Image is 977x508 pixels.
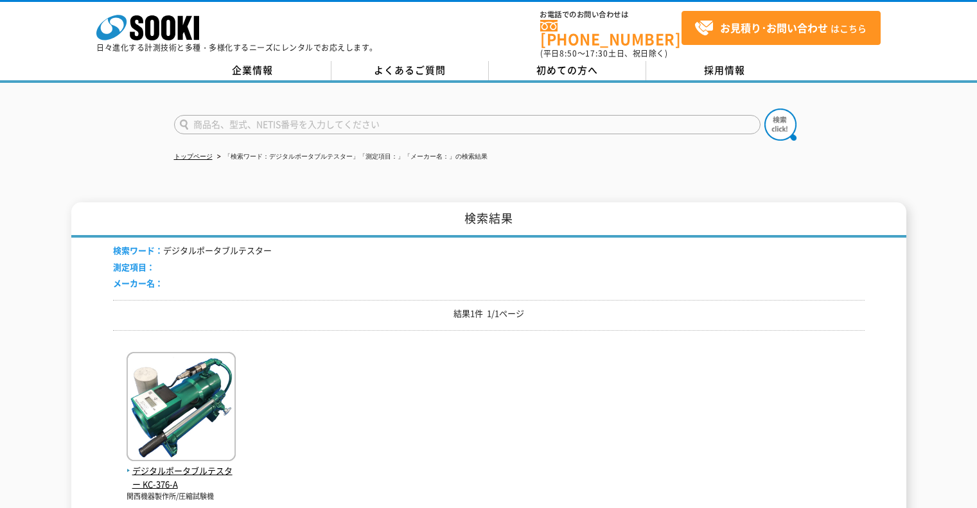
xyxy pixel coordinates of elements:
[127,464,236,491] span: デジタルポータブルテスター KC-376-A
[113,244,163,256] span: 検索ワード：
[585,48,608,59] span: 17:30
[174,115,761,134] input: 商品名、型式、NETIS番号を入力してください
[96,44,378,51] p: 日々進化する計測技術と多種・多様化するニーズにレンタルでお応えします。
[215,150,488,164] li: 「検索ワード：デジタルポータブルテスター」「測定項目：」「メーカー名：」の検索結果
[127,491,236,502] p: 関西機器製作所/圧縮試験機
[174,153,213,160] a: トップページ
[540,48,667,59] span: (平日 ～ 土日、祝日除く)
[764,109,797,141] img: btn_search.png
[113,244,272,258] li: デジタルポータブルテスター
[694,19,867,38] span: はこちら
[682,11,881,45] a: お見積り･お問い合わせはこちら
[113,261,155,273] span: 測定項目：
[646,61,804,80] a: 採用情報
[720,20,828,35] strong: お見積り･お問い合わせ
[174,61,331,80] a: 企業情報
[71,202,906,238] h1: 検索結果
[113,307,865,320] p: 結果1件 1/1ページ
[127,352,236,464] img: KC-376-A
[113,277,163,289] span: メーカー名：
[536,63,598,77] span: 初めての方へ
[540,20,682,46] a: [PHONE_NUMBER]
[559,48,577,59] span: 8:50
[540,11,682,19] span: お電話でのお問い合わせは
[489,61,646,80] a: 初めての方へ
[331,61,489,80] a: よくあるご質問
[127,451,236,491] a: デジタルポータブルテスター KC-376-A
